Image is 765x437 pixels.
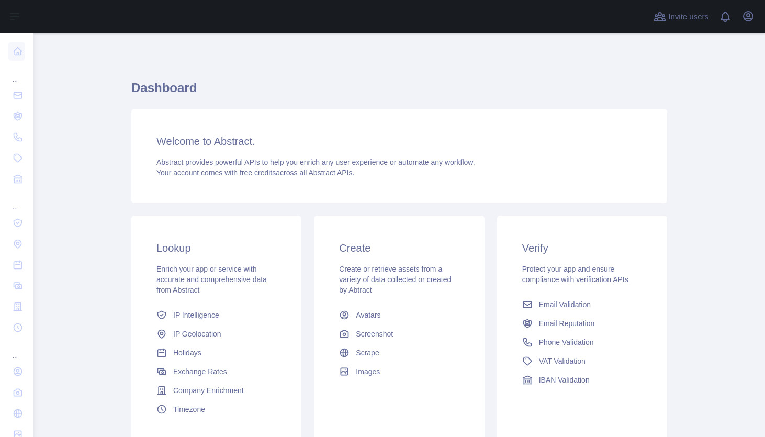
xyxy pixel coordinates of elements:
h3: Lookup [156,241,276,255]
span: Images [356,366,380,377]
a: VAT Validation [518,352,646,371]
span: Protect your app and ensure compliance with verification APIs [522,265,628,284]
a: Company Enrichment [152,381,280,400]
span: Your account comes with across all Abstract APIs. [156,169,354,177]
span: Create or retrieve assets from a variety of data collected or created by Abtract [339,265,451,294]
h3: Create [339,241,459,255]
a: Avatars [335,306,463,324]
span: Company Enrichment [173,385,244,396]
a: Scrape [335,343,463,362]
span: IP Intelligence [173,310,219,320]
a: Phone Validation [518,333,646,352]
h3: Welcome to Abstract. [156,134,642,149]
span: Abstract provides powerful APIs to help you enrich any user experience or automate any workflow. [156,158,475,166]
span: Enrich your app or service with accurate and comprehensive data from Abstract [156,265,267,294]
a: IP Intelligence [152,306,280,324]
span: Email Reputation [539,318,595,329]
span: VAT Validation [539,356,586,366]
a: Email Validation [518,295,646,314]
span: Holidays [173,348,201,358]
span: Timezone [173,404,205,414]
span: Exchange Rates [173,366,227,377]
span: Scrape [356,348,379,358]
a: Timezone [152,400,280,419]
div: ... [8,191,25,211]
a: IBAN Validation [518,371,646,389]
span: Screenshot [356,329,393,339]
span: IBAN Validation [539,375,590,385]
a: Exchange Rates [152,362,280,381]
div: ... [8,63,25,84]
a: Screenshot [335,324,463,343]
span: Invite users [668,11,708,23]
a: IP Geolocation [152,324,280,343]
div: ... [8,339,25,360]
h1: Dashboard [131,80,667,105]
h3: Verify [522,241,642,255]
span: Avatars [356,310,380,320]
span: free credits [240,169,276,177]
span: Email Validation [539,299,591,310]
span: Phone Validation [539,337,594,348]
a: Email Reputation [518,314,646,333]
button: Invite users [651,8,711,25]
span: IP Geolocation [173,329,221,339]
a: Images [335,362,463,381]
a: Holidays [152,343,280,362]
